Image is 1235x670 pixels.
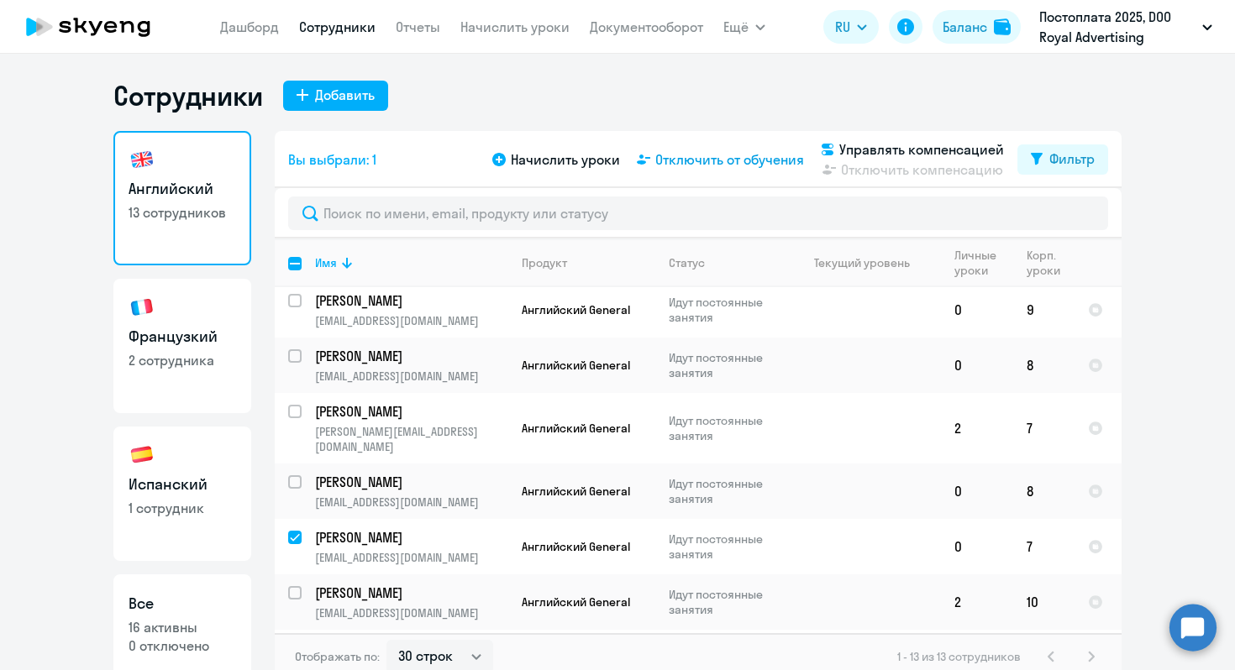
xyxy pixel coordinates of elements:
[315,255,337,270] div: Имя
[1017,144,1108,175] button: Фильтр
[941,393,1013,463] td: 2
[315,291,505,310] p: [PERSON_NAME]
[933,10,1021,44] button: Балансbalance
[315,402,507,421] a: [PERSON_NAME]
[669,531,784,562] p: Идут постоянные занятия
[315,291,507,310] a: [PERSON_NAME]
[299,18,376,35] a: Сотрудники
[814,255,910,270] div: Текущий уровень
[941,282,1013,338] td: 0
[315,473,507,491] a: [PERSON_NAME]
[669,587,784,617] p: Идут постоянные занятия
[1031,7,1221,47] button: Постоплата 2025, DOO Royal Advertising
[669,295,784,325] p: Идут постоянные занятия
[315,313,507,328] p: [EMAIL_ADDRESS][DOMAIN_NAME]
[835,17,850,37] span: RU
[396,18,440,35] a: Отчеты
[315,369,507,384] p: [EMAIL_ADDRESS][DOMAIN_NAME]
[655,149,804,170] span: Отключить от обучения
[129,618,236,636] p: 16 активны
[522,302,630,317] span: Английский General
[129,636,236,655] p: 0 отключено
[315,550,507,565] p: [EMAIL_ADDRESS][DOMAIN_NAME]
[669,255,705,270] div: Статус
[315,347,507,365] a: [PERSON_NAME]
[113,427,251,561] a: Испанский1 сотрудник
[129,499,236,517] p: 1 сотрудник
[941,519,1013,574] td: 0
[941,463,1013,519] td: 0
[315,255,507,270] div: Имя
[522,539,630,554] span: Английский General
[723,17,749,37] span: Ещё
[1049,149,1095,169] div: Фильтр
[129,294,155,321] img: french
[522,255,654,270] div: Продукт
[315,424,507,454] p: [PERSON_NAME][EMAIL_ADDRESS][DOMAIN_NAME]
[315,402,505,421] p: [PERSON_NAME]
[315,528,507,547] a: [PERSON_NAME]
[954,248,1001,278] div: Личные уроки
[511,149,620,170] span: Начислить уроки
[723,10,765,44] button: Ещё
[1027,248,1063,278] div: Корп. уроки
[522,421,630,436] span: Английский General
[129,178,236,200] h3: Английский
[315,347,505,365] p: [PERSON_NAME]
[315,584,505,602] p: [PERSON_NAME]
[129,326,236,348] h3: Французкий
[823,10,879,44] button: RU
[522,358,630,373] span: Английский General
[288,196,1108,230] input: Поиск по имени, email, продукту или статусу
[798,255,940,270] div: Текущий уровень
[1013,574,1075,630] td: 10
[129,474,236,495] h3: Испанский
[522,484,630,499] span: Английский General
[839,139,1004,160] span: Управлять компенсацией
[941,574,1013,630] td: 2
[897,649,1021,664] span: 1 - 13 из 13 сотрудников
[129,351,236,369] p: 2 сотрудника
[954,248,1012,278] div: Личные уроки
[669,413,784,443] p: Идут постоянные занятия
[460,18,570,35] a: Начислить уроки
[283,81,388,111] button: Добавить
[129,593,236,615] h3: Все
[113,131,251,265] a: Английский13 сотрудников
[129,442,155,468] img: spanish
[1013,338,1075,393] td: 8
[1013,463,1075,519] td: 8
[1013,519,1075,574] td: 7
[129,146,155,173] img: english
[315,85,375,105] div: Добавить
[288,149,376,170] span: Вы выбрали: 1
[1013,282,1075,338] td: 9
[220,18,279,35] a: Дашборд
[315,605,507,620] p: [EMAIL_ADDRESS][DOMAIN_NAME]
[522,255,567,270] div: Продукт
[315,584,507,602] a: [PERSON_NAME]
[1039,7,1196,47] p: Постоплата 2025, DOO Royal Advertising
[669,350,784,380] p: Идут постоянные занятия
[941,338,1013,393] td: 0
[1013,393,1075,463] td: 7
[669,255,784,270] div: Статус
[129,203,236,222] p: 13 сотрудников
[315,528,505,547] p: [PERSON_NAME]
[295,649,380,664] span: Отображать по:
[994,18,1011,35] img: balance
[590,18,703,35] a: Документооборот
[315,473,505,491] p: [PERSON_NAME]
[113,79,263,113] h1: Сотрудники
[943,17,987,37] div: Баланс
[669,476,784,506] p: Идут постоянные занятия
[315,495,507,510] p: [EMAIL_ADDRESS][DOMAIN_NAME]
[1027,248,1074,278] div: Корп. уроки
[113,279,251,413] a: Французкий2 сотрудника
[522,594,630,610] span: Английский General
